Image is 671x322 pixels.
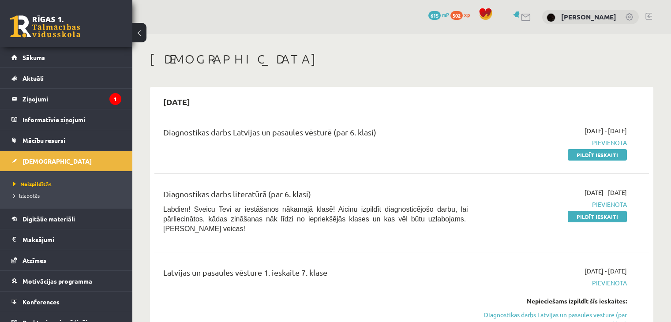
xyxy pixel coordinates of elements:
span: Pievienota [481,138,627,147]
span: Mācību resursi [22,136,65,144]
span: [DATE] - [DATE] [585,126,627,135]
span: Izlabotās [13,192,40,199]
span: Sākums [22,53,45,61]
span: Pievienota [481,200,627,209]
i: 1 [109,93,121,105]
span: xp [464,11,470,18]
div: Nepieciešams izpildīt šīs ieskaites: [481,296,627,306]
h1: [DEMOGRAPHIC_DATA] [150,52,653,67]
span: Motivācijas programma [22,277,92,285]
img: Linda Rutka [547,13,555,22]
span: 615 [428,11,441,20]
a: Izlabotās [13,191,124,199]
span: Konferences [22,298,60,306]
span: Pievienota [481,278,627,288]
a: 615 mP [428,11,449,18]
a: Neizpildītās [13,180,124,188]
div: Diagnostikas darbs literatūrā (par 6. klasi) [163,188,468,204]
a: Rīgas 1. Tālmācības vidusskola [10,15,80,37]
a: [PERSON_NAME] [561,12,616,21]
a: Atzīmes [11,250,121,270]
legend: Ziņojumi [22,89,121,109]
a: Mācību resursi [11,130,121,150]
span: Digitālie materiāli [22,215,75,223]
span: [DATE] - [DATE] [585,188,627,197]
span: Aktuāli [22,74,44,82]
span: Labdien! Sveicu Tevi ar iestāšanos nākamajā klasē! Aicinu izpildīt diagnosticējošo darbu, lai pār... [163,206,468,232]
legend: Informatīvie ziņojumi [22,109,121,130]
a: Digitālie materiāli [11,209,121,229]
a: Motivācijas programma [11,271,121,291]
span: [DATE] - [DATE] [585,266,627,276]
span: mP [442,11,449,18]
a: Ziņojumi1 [11,89,121,109]
a: Konferences [11,292,121,312]
span: [DEMOGRAPHIC_DATA] [22,157,92,165]
a: 502 xp [450,11,474,18]
span: 502 [450,11,463,20]
a: Informatīvie ziņojumi [11,109,121,130]
a: Maksājumi [11,229,121,250]
a: Sākums [11,47,121,67]
h2: [DATE] [154,91,199,112]
div: Latvijas un pasaules vēsture 1. ieskaite 7. klase [163,266,468,283]
div: Diagnostikas darbs Latvijas un pasaules vēsturē (par 6. klasi) [163,126,468,142]
a: Aktuāli [11,68,121,88]
legend: Maksājumi [22,229,121,250]
a: [DEMOGRAPHIC_DATA] [11,151,121,171]
a: Pildīt ieskaiti [568,149,627,161]
span: Neizpildītās [13,180,52,187]
span: Atzīmes [22,256,46,264]
a: Pildīt ieskaiti [568,211,627,222]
